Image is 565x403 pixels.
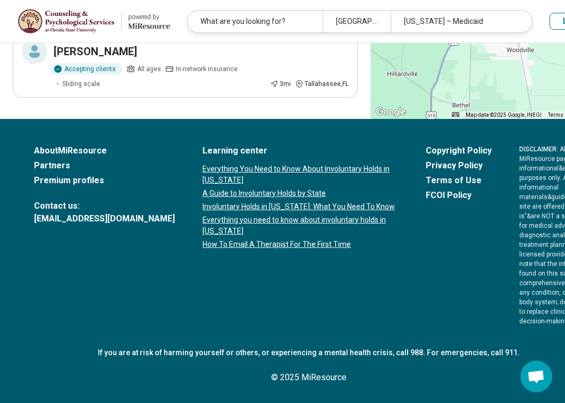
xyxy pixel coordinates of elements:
img: Google [373,105,408,119]
a: [EMAIL_ADDRESS][DOMAIN_NAME] [34,212,175,225]
a: How To Email A Therapist For The First Time [203,239,398,250]
a: AboutMiResource [34,144,175,157]
div: What are you looking for? [188,11,323,32]
span: DISCLAIMER [519,145,556,153]
span: All ages [137,64,161,74]
span: In-network insurance [176,64,238,74]
div: Accepting clients [49,63,122,75]
a: Learning center [203,144,398,157]
span: Sliding scale [62,79,100,89]
span: Map data ©2025 Google, INEGI [466,112,542,118]
a: FCOI Policy [426,189,492,202]
div: [GEOGRAPHIC_DATA], [GEOGRAPHIC_DATA] [323,11,390,32]
a: Florida State Universitypowered by [17,8,170,34]
h3: [PERSON_NAME] [54,44,137,59]
div: [US_STATE] – Medicaid [391,11,526,32]
span: Contact us: [34,200,175,212]
div: Open chat [520,361,552,392]
button: Keyboard shortcuts [452,112,459,117]
a: Partners [34,159,175,172]
img: Florida State University [18,8,115,34]
a: Involuntary Holds in [US_STATE]: What You Need To Know [203,201,398,212]
a: Terms of Use [426,174,492,187]
div: powered by [128,12,170,22]
div: Tallahassee , FL [295,79,349,89]
a: Open this area in Google Maps (opens a new window) [373,105,408,119]
a: A Guide to Involuntary Holds by State [203,188,398,199]
a: Copyright Policy [426,144,492,157]
div: 3 mi [270,79,291,89]
a: Everything You Need to Know About Involuntary Holds in [US_STATE] [203,164,398,186]
a: Premium profiles [34,174,175,187]
a: Privacy Policy [426,159,492,172]
a: Terms (opens in new tab) [548,112,563,118]
a: Everything you need to know about involuntary holds in [US_STATE] [203,215,398,237]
